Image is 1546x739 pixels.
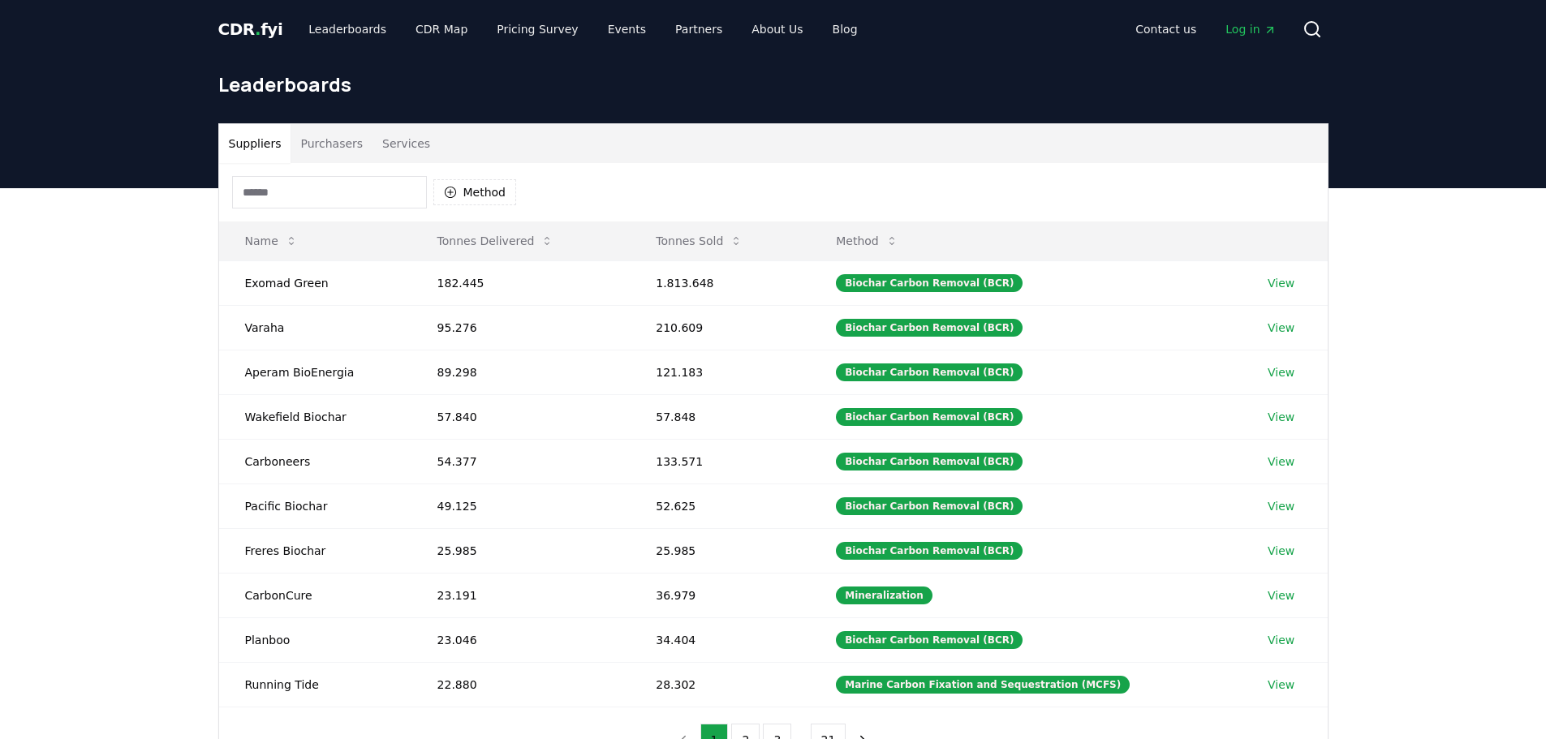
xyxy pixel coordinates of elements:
[1268,632,1294,648] a: View
[295,15,870,44] nav: Main
[836,542,1023,560] div: Biochar Carbon Removal (BCR)
[484,15,591,44] a: Pricing Survey
[1268,498,1294,514] a: View
[836,631,1023,649] div: Biochar Carbon Removal (BCR)
[836,274,1023,292] div: Biochar Carbon Removal (BCR)
[403,15,480,44] a: CDR Map
[1225,21,1276,37] span: Log in
[219,260,411,305] td: Exomad Green
[836,676,1130,694] div: Marine Carbon Fixation and Sequestration (MCFS)
[630,260,810,305] td: 1.813.648
[630,394,810,439] td: 57.848
[1122,15,1209,44] a: Contact us
[411,573,631,617] td: 23.191
[1268,409,1294,425] a: View
[411,483,631,528] td: 49.125
[424,225,567,257] button: Tonnes Delivered
[836,497,1023,515] div: Biochar Carbon Removal (BCR)
[1268,543,1294,559] a: View
[255,19,261,39] span: .
[836,453,1023,470] div: Biochar Carbon Removal (BCR)
[219,483,411,528] td: Pacific Biochar
[411,439,631,483] td: 54.377
[219,617,411,662] td: Planboo
[1268,587,1294,604] a: View
[295,15,399,44] a: Leaderboards
[630,662,810,707] td: 28.302
[595,15,659,44] a: Events
[373,124,440,163] button: Services
[1268,453,1294,470] a: View
[836,586,932,604] div: Mineralization
[411,394,631,439] td: 57.840
[1268,364,1294,380] a: View
[411,260,631,305] td: 182.445
[219,394,411,439] td: Wakefield Biochar
[219,528,411,573] td: Freres Biochar
[411,662,631,707] td: 22.880
[643,225,756,257] button: Tonnes Sold
[411,350,631,394] td: 89.298
[820,15,871,44] a: Blog
[836,408,1023,426] div: Biochar Carbon Removal (BCR)
[1212,15,1289,44] a: Log in
[291,124,373,163] button: Purchasers
[433,179,517,205] button: Method
[630,483,810,528] td: 52.625
[662,15,735,44] a: Partners
[232,225,311,257] button: Name
[219,124,291,163] button: Suppliers
[218,18,283,41] a: CDR.fyi
[823,225,911,257] button: Method
[411,528,631,573] td: 25.985
[411,305,631,350] td: 95.276
[219,573,411,617] td: CarbonCure
[218,71,1329,97] h1: Leaderboards
[219,662,411,707] td: Running Tide
[630,573,810,617] td: 36.979
[411,617,631,662] td: 23.046
[836,319,1023,337] div: Biochar Carbon Removal (BCR)
[739,15,816,44] a: About Us
[218,19,283,39] span: CDR fyi
[219,305,411,350] td: Varaha
[630,439,810,483] td: 133.571
[1268,677,1294,693] a: View
[630,617,810,662] td: 34.404
[1268,275,1294,291] a: View
[630,350,810,394] td: 121.183
[1122,15,1289,44] nav: Main
[219,350,411,394] td: Aperam BioEnergia
[836,363,1023,381] div: Biochar Carbon Removal (BCR)
[630,305,810,350] td: 210.609
[219,439,411,483] td: Carboneers
[630,528,810,573] td: 25.985
[1268,320,1294,336] a: View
